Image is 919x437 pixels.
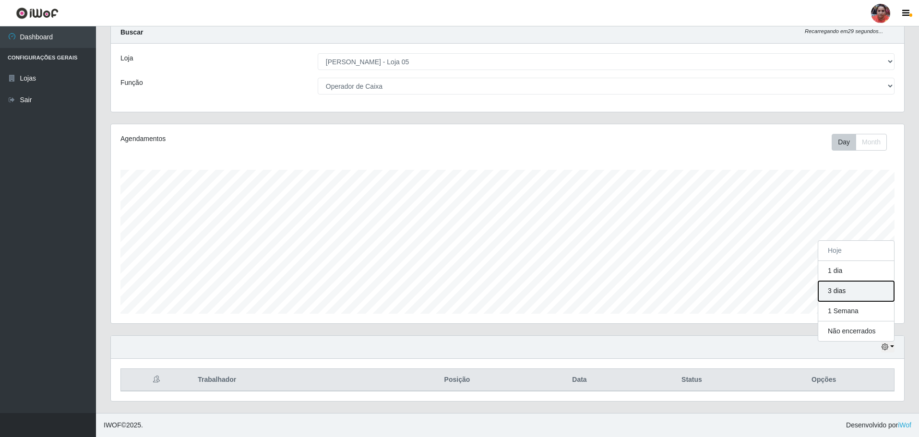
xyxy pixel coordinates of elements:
img: CoreUI Logo [16,7,59,19]
button: 1 dia [818,261,894,281]
span: Desenvolvido por [846,420,911,430]
button: Month [856,134,887,151]
label: Função [120,78,143,88]
i: Recarregando em 29 segundos... [805,28,883,34]
strong: Buscar [120,28,143,36]
button: Não encerrados [818,321,894,341]
th: Status [630,369,753,391]
button: 1 Semana [818,301,894,321]
th: Opções [753,369,894,391]
th: Data [529,369,630,391]
button: Day [832,134,856,151]
button: 3 dias [818,281,894,301]
span: IWOF [104,421,121,429]
a: iWof [898,421,911,429]
div: Agendamentos [120,134,435,144]
div: Toolbar with button groups [832,134,895,151]
th: Trabalhador [192,369,385,391]
span: © 2025 . [104,420,143,430]
th: Posição [385,369,529,391]
div: First group [832,134,887,151]
button: Hoje [818,241,894,261]
label: Loja [120,53,133,63]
